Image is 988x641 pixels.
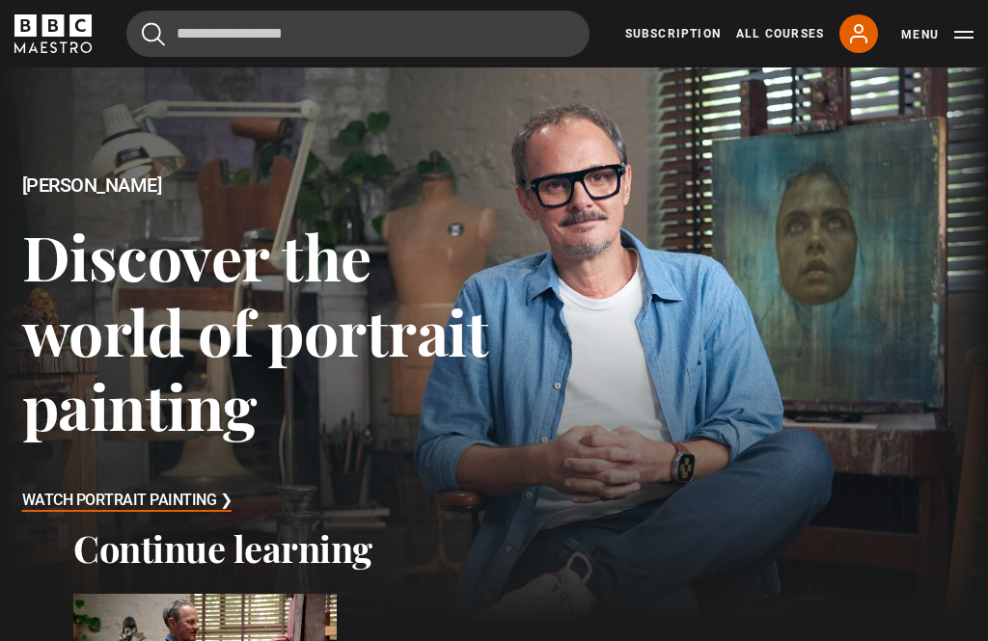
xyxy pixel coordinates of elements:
[126,11,590,57] input: Search
[901,25,974,44] button: Toggle navigation
[736,25,824,42] a: All Courses
[22,219,495,442] h3: Discover the world of portrait painting
[14,14,92,53] svg: BBC Maestro
[73,526,915,571] h2: Continue learning
[142,22,165,46] button: Submit the search query
[625,25,721,42] a: Subscription
[22,174,495,197] h2: [PERSON_NAME]
[22,487,233,516] h3: Watch Portrait Painting ❯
